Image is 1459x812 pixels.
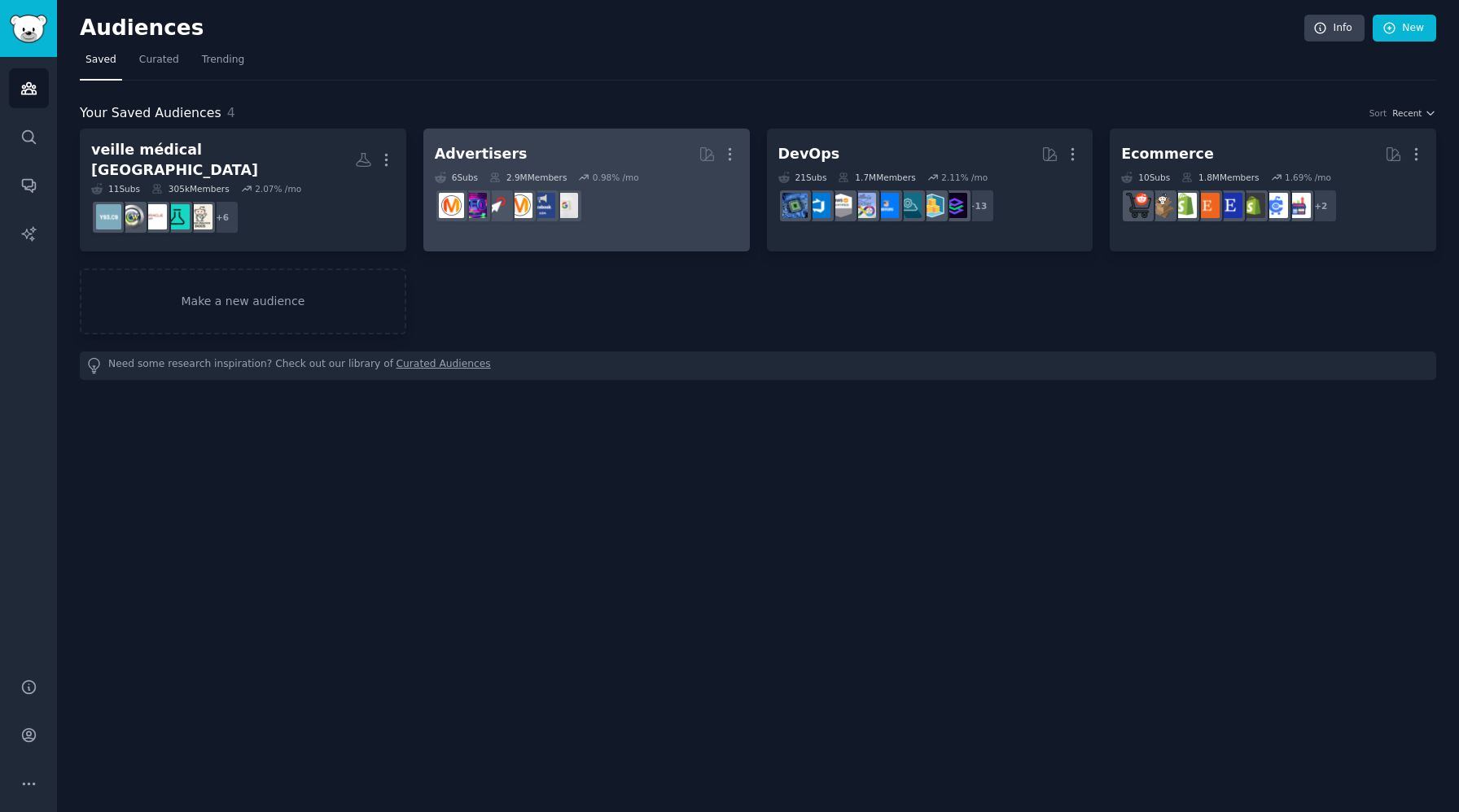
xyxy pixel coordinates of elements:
img: PrivatePracticeDocs [187,204,212,229]
div: 2.11 % /mo [941,172,988,183]
img: PPC [484,193,510,218]
img: Etsy [1194,193,1220,218]
img: eClinicalWorks [119,204,144,229]
img: GummySearch logo [10,15,47,43]
div: + 2 [1303,189,1338,223]
span: Recent [1392,107,1422,119]
div: + 13 [961,189,995,223]
img: ecommercemarketing [1263,193,1288,218]
div: 6 Sub s [435,172,478,183]
img: googleads [553,193,578,218]
div: Advertisers [435,144,528,164]
img: ecommerce_growth [1286,193,1311,218]
a: Advertisers6Subs2.9MMembers0.98% /mogoogleadsFacebookAdsadvertisingPPCSEOmarketing [423,129,750,251]
a: DevOps21Subs1.7MMembers2.11% /mo+13PlatformEngineersaws_cdkplatformengineeringDevOpsLinksDocker_D... [767,129,1093,251]
img: SEO [462,193,487,218]
div: Need some research inspiration? Check out our library of [80,351,1436,380]
button: Recent [1392,107,1436,119]
img: Docker_DevOps [851,193,876,218]
a: Info [1304,15,1365,42]
span: Saved [85,53,116,68]
span: Your Saved Audiences [80,103,221,124]
div: 0.98 % /mo [593,172,639,183]
div: 1.7M Members [838,172,915,183]
div: 1.8M Members [1181,172,1259,183]
img: EtsySellers [1217,193,1242,218]
img: platformengineering [896,193,922,218]
img: PharmacyTechnician [164,204,190,229]
a: New [1373,15,1436,42]
div: 2.07 % /mo [255,183,301,194]
div: 10 Sub s [1121,172,1170,183]
img: marketing [439,193,464,218]
img: FacebookAds [530,193,555,218]
h2: Audiences [80,15,1304,41]
img: MedicalCoding [96,204,121,229]
a: Make a new audience [80,268,406,334]
img: computing [782,193,808,218]
img: shopify [1172,193,1197,218]
a: Curated [134,47,185,81]
div: 2.9M Members [489,172,567,183]
img: cernercorporation [142,204,167,229]
div: 21 Sub s [778,172,827,183]
img: azuredevops [805,193,830,218]
div: Ecommerce [1121,144,1214,164]
img: advertising [507,193,532,218]
img: AWS_Certified_Experts [828,193,853,218]
div: + 6 [205,200,239,234]
span: Trending [202,53,244,68]
div: 11 Sub s [91,183,140,194]
span: 4 [227,105,235,120]
div: 305k Members [151,183,230,194]
a: Trending [196,47,250,81]
span: Curated [139,53,179,68]
img: ecommerce [1126,193,1151,218]
a: veille médical [GEOGRAPHIC_DATA]11Subs305kMembers2.07% /mo+6PrivatePracticeDocsPharmacyTechnician... [80,129,406,251]
img: aws_cdk [919,193,944,218]
div: 1.69 % /mo [1285,172,1331,183]
img: PlatformEngineers [942,193,967,218]
a: Curated Audiences [397,357,491,374]
a: Ecommerce10Subs1.8MMembers1.69% /mo+2ecommerce_growthecommercemarketingreviewmyshopifyEtsySellers... [1110,129,1436,251]
div: DevOps [778,144,840,164]
a: Saved [80,47,122,81]
div: Sort [1369,107,1387,119]
img: dropship [1149,193,1174,218]
img: DevOpsLinks [874,193,899,218]
img: reviewmyshopify [1240,193,1265,218]
div: veille médical [GEOGRAPHIC_DATA] [91,140,355,180]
